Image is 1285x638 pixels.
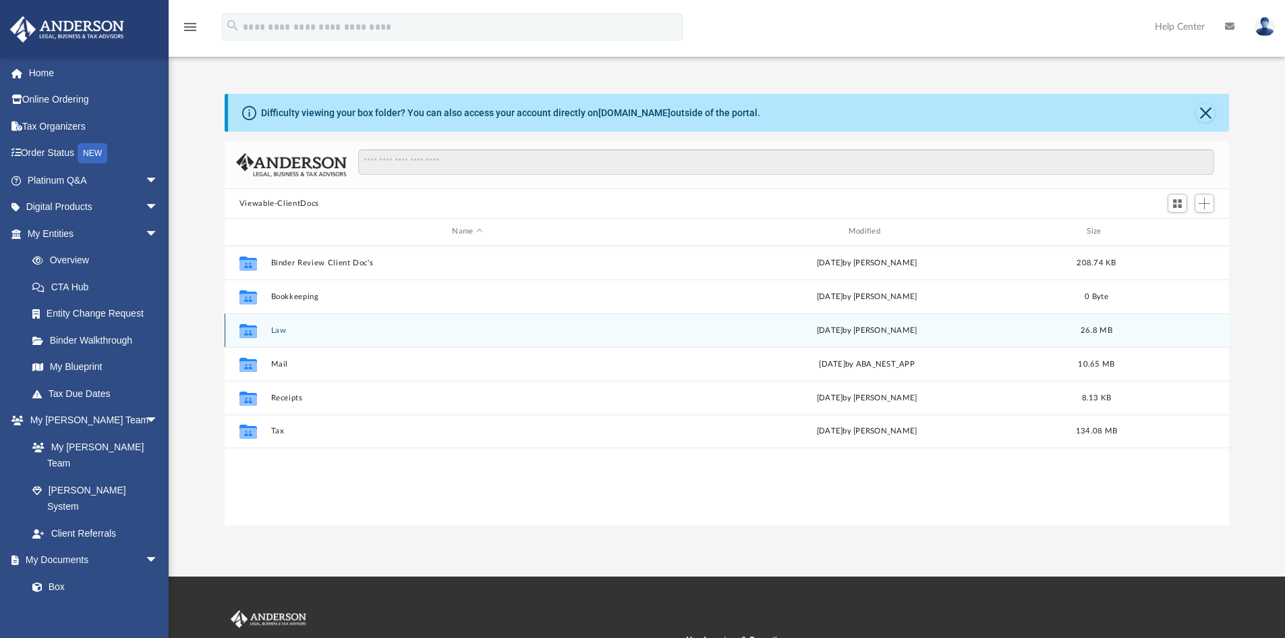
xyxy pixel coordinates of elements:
span: 10.65 MB [1078,360,1114,367]
a: Platinum Q&Aarrow_drop_down [9,167,179,194]
div: Size [1069,225,1123,238]
a: Tax Due Dates [19,380,179,407]
button: Binder Review Client Doc's [270,259,664,267]
span: arrow_drop_down [145,220,172,248]
button: Viewable-ClientDocs [239,198,319,210]
div: grid [225,246,1230,525]
button: Bookkeeping [270,292,664,301]
a: My Entitiesarrow_drop_down [9,220,179,247]
div: [DATE] by [PERSON_NAME] [670,425,1063,437]
a: My Blueprint [19,354,172,381]
div: [DATE] by [PERSON_NAME] [670,324,1063,336]
a: My [PERSON_NAME] Teamarrow_drop_down [9,407,172,434]
div: NEW [78,143,107,163]
input: Search files and folders [358,149,1214,175]
div: [DATE] by ABA_NEST_APP [670,358,1063,370]
a: Entity Change Request [19,300,179,327]
span: 26.8 MB [1081,326,1112,334]
a: Home [9,59,179,86]
img: User Pic [1255,17,1275,36]
a: Overview [19,247,179,274]
a: CTA Hub [19,273,179,300]
div: [DATE] by [PERSON_NAME] [670,257,1063,269]
a: Order StatusNEW [9,140,179,167]
span: arrow_drop_down [145,167,172,194]
div: [DATE] by [PERSON_NAME] [670,290,1063,302]
span: arrow_drop_down [145,407,172,435]
img: Anderson Advisors Platinum Portal [228,610,309,628]
span: arrow_drop_down [145,194,172,221]
i: menu [182,19,198,35]
i: search [225,18,240,33]
a: menu [182,26,198,35]
div: Difficulty viewing your box folder? You can also access your account directly on outside of the p... [261,106,760,120]
button: Tax [270,427,664,435]
a: Box [19,573,165,600]
span: 8.13 KB [1081,394,1111,401]
a: [DOMAIN_NAME] [598,107,670,118]
button: Close [1196,103,1215,122]
a: Client Referrals [19,520,172,547]
span: arrow_drop_down [145,547,172,575]
button: Add [1195,194,1215,213]
img: Anderson Advisors Platinum Portal [6,16,128,43]
span: 0 Byte [1085,292,1108,300]
div: id [231,225,264,238]
button: Law [270,326,664,335]
button: Mail [270,360,664,369]
div: id [1129,225,1224,238]
a: My [PERSON_NAME] Team [19,433,165,477]
a: Digital Productsarrow_drop_down [9,194,179,221]
div: Modified [670,225,1064,238]
span: 208.74 KB [1077,259,1116,266]
span: 134.08 MB [1076,427,1117,435]
a: [PERSON_NAME] System [19,477,172,520]
a: Tax Organizers [9,113,179,140]
a: Binder Walkthrough [19,327,179,354]
a: My Documentsarrow_drop_down [9,547,172,574]
a: Online Ordering [9,86,179,113]
button: Receipts [270,394,664,402]
div: Name [270,225,664,238]
button: Switch to Grid View [1168,194,1188,213]
div: [DATE] by [PERSON_NAME] [670,392,1063,404]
